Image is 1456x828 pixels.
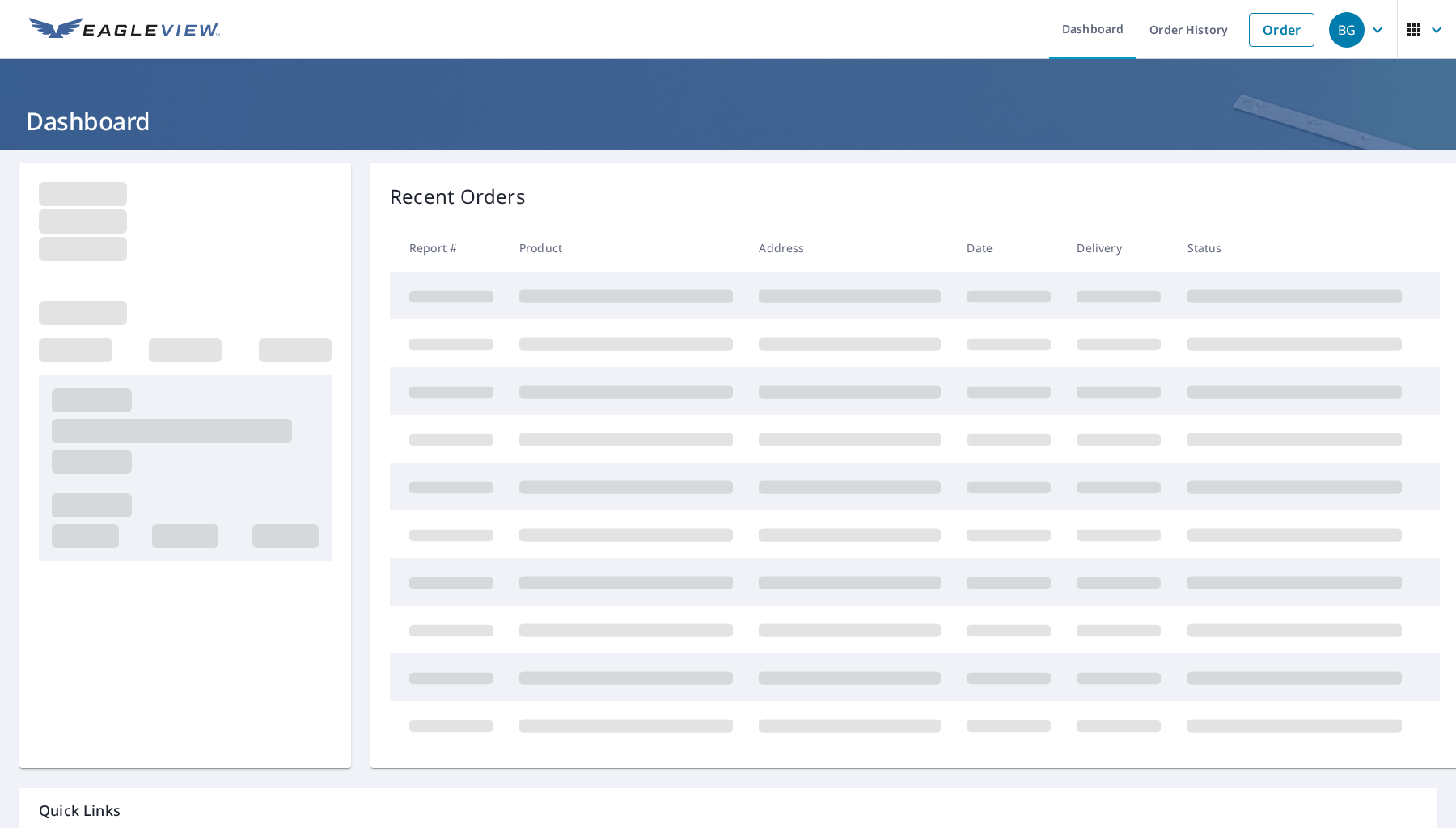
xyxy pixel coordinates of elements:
p: Quick Links [39,801,1417,821]
th: Date [954,224,1064,272]
th: Product [506,224,746,272]
img: EV Logo [29,18,220,42]
th: Report # [390,224,506,272]
th: Status [1175,224,1415,272]
h1: Dashboard [19,104,1437,137]
th: Delivery [1064,224,1174,272]
a: Order [1249,13,1314,47]
th: Address [746,224,954,272]
div: BG [1329,12,1365,48]
p: Recent Orders [390,182,526,211]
